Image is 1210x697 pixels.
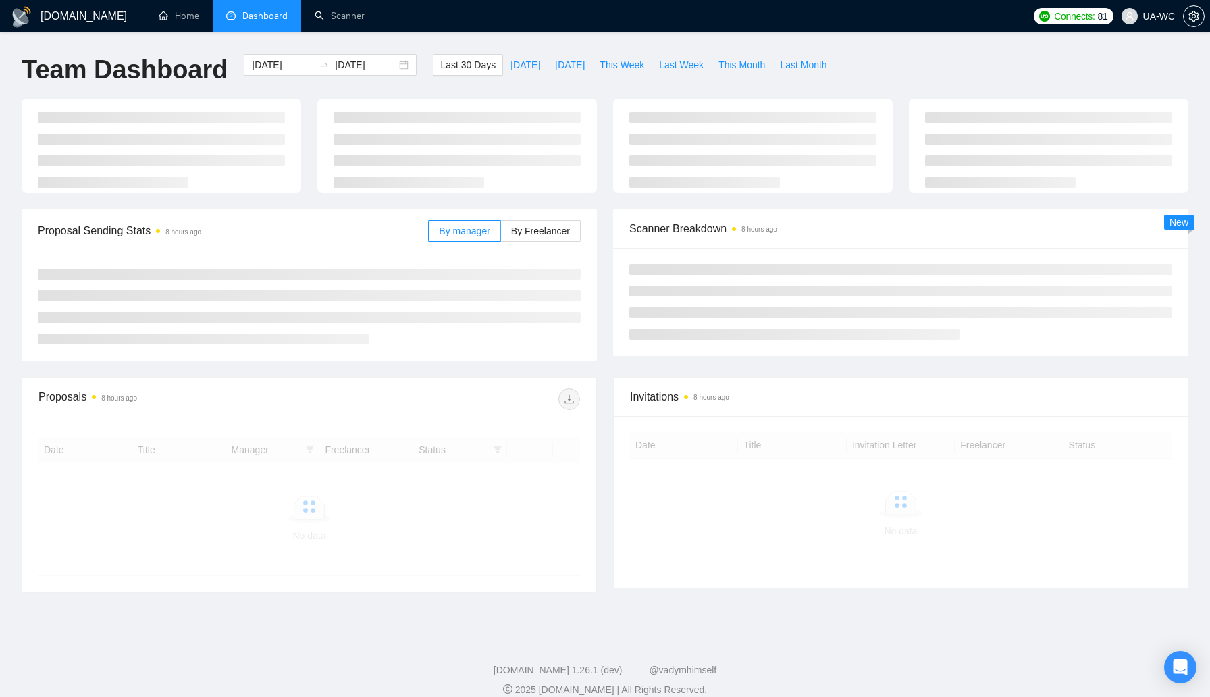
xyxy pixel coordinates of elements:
span: Dashboard [242,10,288,22]
span: This Month [718,57,765,72]
span: 81 [1098,9,1108,24]
button: This Week [592,54,652,76]
span: to [319,59,330,70]
span: copyright [503,684,512,694]
span: Scanner Breakdown [629,220,1172,237]
a: @vadymhimself [649,665,716,675]
span: This Week [600,57,644,72]
span: dashboard [226,11,236,20]
span: Last 30 Days [440,57,496,72]
a: searchScanner [315,10,365,22]
input: End date [335,57,396,72]
button: Last Week [652,54,711,76]
span: By manager [439,226,490,236]
span: By Freelancer [511,226,570,236]
span: user [1125,11,1134,21]
time: 8 hours ago [101,394,137,402]
img: logo [11,6,32,28]
a: [DOMAIN_NAME] 1.26.1 (dev) [494,665,623,675]
time: 8 hours ago [165,228,201,236]
input: Start date [252,57,313,72]
span: Invitations [630,388,1172,405]
img: upwork-logo.png [1039,11,1050,22]
button: setting [1183,5,1205,27]
span: New [1169,217,1188,228]
span: [DATE] [555,57,585,72]
span: setting [1184,11,1204,22]
div: 2025 [DOMAIN_NAME] | All Rights Reserved. [11,683,1199,697]
button: Last Month [772,54,834,76]
span: swap-right [319,59,330,70]
span: [DATE] [510,57,540,72]
span: Connects: [1054,9,1095,24]
span: Proposal Sending Stats [38,222,428,239]
button: [DATE] [548,54,592,76]
div: Proposals [38,388,309,410]
span: Last Week [659,57,704,72]
button: [DATE] [503,54,548,76]
div: Open Intercom Messenger [1164,651,1196,683]
time: 8 hours ago [693,394,729,401]
button: This Month [711,54,772,76]
a: setting [1183,11,1205,22]
h1: Team Dashboard [22,54,228,86]
a: homeHome [159,10,199,22]
button: Last 30 Days [433,54,503,76]
span: Last Month [780,57,826,72]
time: 8 hours ago [741,226,777,233]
